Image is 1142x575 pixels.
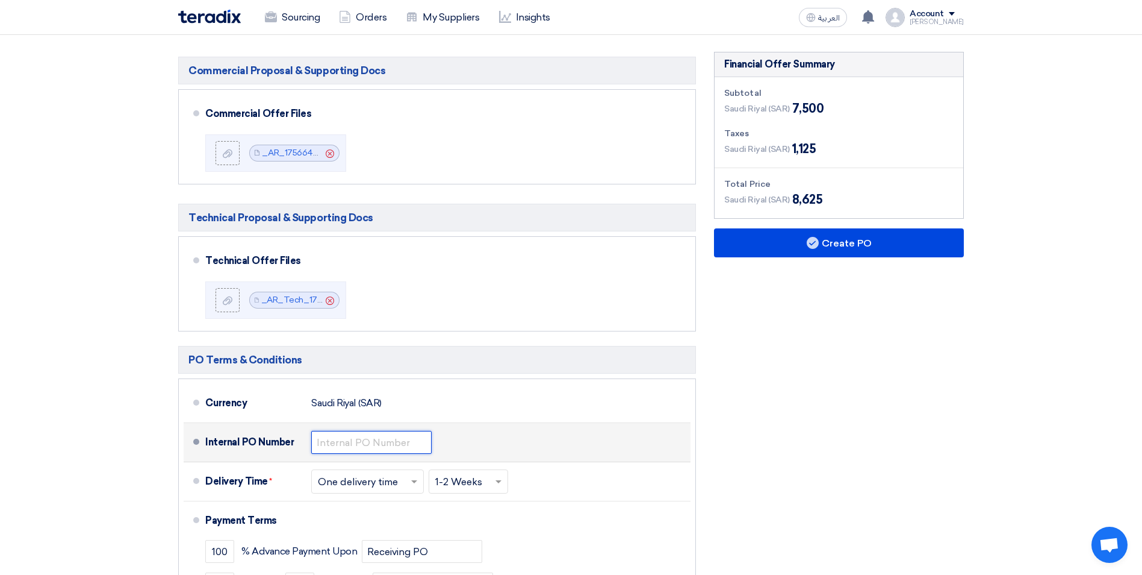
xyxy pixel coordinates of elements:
div: Financial Offer Summary [724,57,835,72]
div: Currency [205,389,302,418]
a: My Suppliers [396,4,489,31]
div: Total Price [724,178,954,190]
button: Create PO [714,228,964,257]
div: [PERSON_NAME] [910,19,964,25]
button: العربية [799,8,847,27]
div: Payment Terms [205,506,676,535]
input: payment-term-1 [205,540,234,563]
a: Insights [489,4,560,31]
div: Delivery Time [205,467,302,496]
span: 7,500 [792,99,824,118]
span: العربية [818,14,840,22]
div: Subtotal [724,87,954,99]
span: 1,125 [792,140,816,158]
input: payment-term-2 [362,540,482,563]
div: Account [910,9,944,19]
div: Open chat [1091,527,1128,563]
h5: Technical Proposal & Supporting Docs [178,204,696,231]
span: Saudi Riyal (SAR) [724,143,790,156]
input: Internal PO Number [311,431,432,454]
img: profile_test.png [886,8,905,27]
a: _AR_Tech_1756640790650.pdf [261,295,388,305]
div: Internal PO Number [205,428,302,457]
span: % Advance Payment Upon [241,545,357,558]
a: Sourcing [255,4,329,31]
h5: PO Terms & Conditions [178,346,696,374]
span: Saudi Riyal (SAR) [724,102,790,115]
span: Saudi Riyal (SAR) [724,193,790,206]
div: Commercial Offer Files [205,99,676,128]
div: Saudi Riyal (SAR) [311,392,382,415]
div: Taxes [724,127,954,140]
h5: Commercial Proposal & Supporting Docs [178,57,696,84]
a: Orders [329,4,396,31]
img: Teradix logo [178,10,241,24]
a: _AR_1756640767278.pdf [262,148,363,158]
span: 8,625 [792,190,823,209]
div: Technical Offer Files [205,247,676,275]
